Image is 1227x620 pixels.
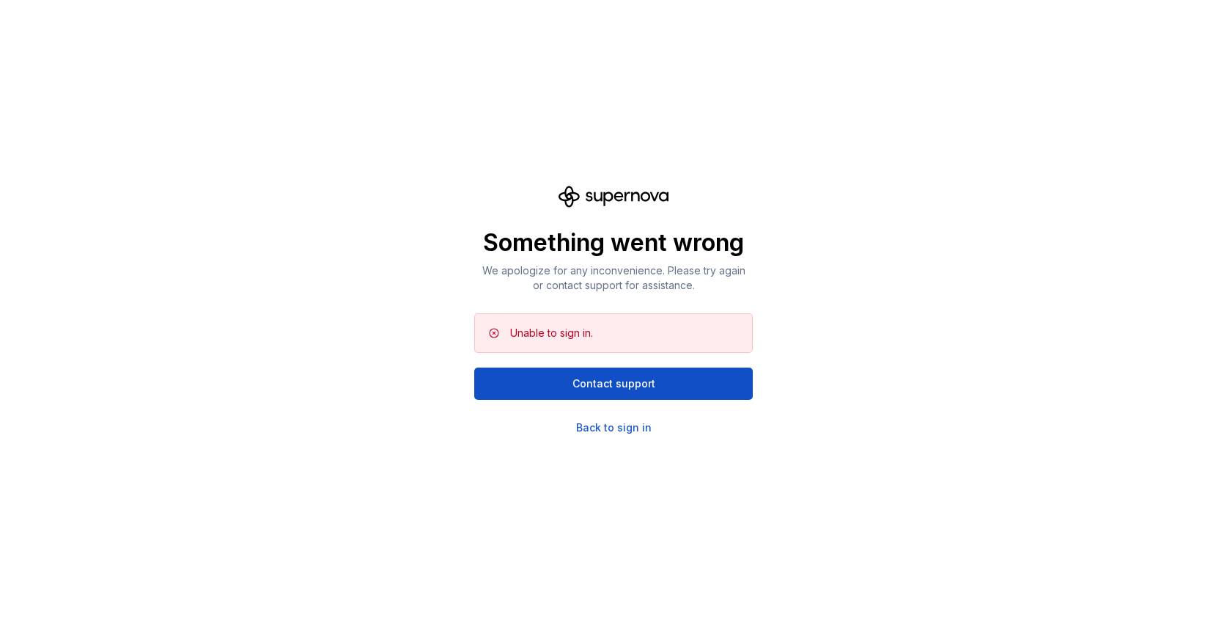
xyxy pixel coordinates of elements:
p: Something went wrong [474,228,753,258]
p: We apologize for any inconvenience. Please try again or contact support for assistance. [474,263,753,293]
button: Contact support [474,368,753,400]
span: Contact support [572,376,655,391]
a: Back to sign in [576,420,652,435]
div: Unable to sign in. [510,326,593,340]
